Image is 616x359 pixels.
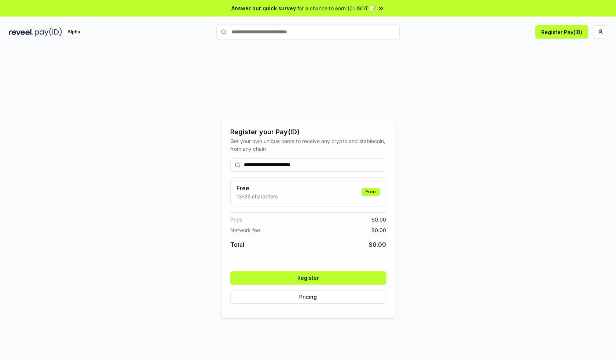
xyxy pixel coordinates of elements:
div: Get your own unique name to receive any crypto and stablecoin, from any chain [230,137,386,153]
span: Network fee [230,226,260,234]
p: 13-25 characters [236,193,278,200]
img: pay_id [35,28,62,37]
div: Alpha [63,28,84,37]
span: $ 0.00 [371,226,386,234]
span: $ 0.00 [369,240,386,249]
span: Total [230,240,244,249]
span: Answer our quick survey [231,4,296,12]
h3: Free [236,184,278,193]
button: Register [230,271,386,285]
span: $ 0.00 [371,216,386,223]
span: for a chance to earn 10 USDT 📝 [297,4,376,12]
button: Pricing [230,290,386,304]
button: Register Pay(ID) [535,25,588,39]
span: Price [230,216,242,223]
img: reveel_dark [9,28,33,37]
div: Register your Pay(ID) [230,127,386,137]
div: Free [362,188,380,196]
